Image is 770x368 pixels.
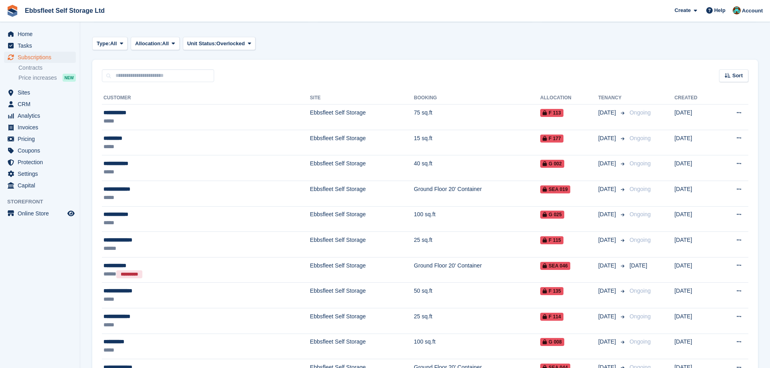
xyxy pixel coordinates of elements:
td: 75 sq.ft [414,105,540,130]
td: [DATE] [675,181,717,206]
button: Unit Status: Overlocked [183,37,256,50]
span: Tasks [18,40,66,51]
span: G 002 [540,160,564,168]
td: 40 sq.ft [414,155,540,181]
a: menu [4,99,76,110]
td: [DATE] [675,257,717,283]
span: SEA 019 [540,185,570,193]
td: 25 sq.ft [414,232,540,257]
span: [DATE] [598,236,618,244]
td: 15 sq.ft [414,130,540,155]
td: Ebbsfleet Self Storage [310,283,414,308]
td: [DATE] [675,155,717,181]
th: Booking [414,92,540,105]
span: Ongoing [630,211,651,217]
span: G 025 [540,211,564,219]
td: [DATE] [675,105,717,130]
td: Ebbsfleet Self Storage [310,232,414,257]
a: Contracts [18,64,76,72]
td: Ebbsfleet Self Storage [310,105,414,130]
td: Ebbsfleet Self Storage [310,308,414,334]
td: [DATE] [675,232,717,257]
span: Price increases [18,74,57,82]
span: [DATE] [630,262,647,269]
button: Type: All [92,37,128,50]
th: Allocation [540,92,598,105]
span: Analytics [18,110,66,121]
span: All [110,40,117,48]
span: Coupons [18,145,66,156]
span: Capital [18,180,66,191]
span: Ongoing [630,237,651,243]
td: 100 sq.ft [414,206,540,232]
span: Ongoing [630,186,651,192]
button: Allocation: All [131,37,180,50]
a: menu [4,110,76,121]
span: Home [18,28,66,40]
a: menu [4,145,76,156]
span: Overlocked [217,40,245,48]
span: F 177 [540,135,563,143]
a: Price increases NEW [18,73,76,82]
span: Invoices [18,122,66,133]
span: [DATE] [598,338,618,346]
span: [DATE] [598,312,618,321]
td: Ground Floor 20' Container [414,257,540,283]
span: Subscriptions [18,52,66,63]
span: Ongoing [630,160,651,167]
a: menu [4,28,76,40]
span: F 115 [540,236,563,244]
img: stora-icon-8386f47178a22dfd0bd8f6a31ec36ba5ce8667c1dd55bd0f319d3a0aa187defe.svg [6,5,18,17]
span: Storefront [7,198,80,206]
td: [DATE] [675,334,717,359]
a: menu [4,157,76,168]
span: F 113 [540,109,563,117]
span: Pricing [18,133,66,145]
a: menu [4,52,76,63]
span: Ongoing [630,338,651,345]
span: G 008 [540,338,564,346]
a: menu [4,40,76,51]
span: Sites [18,87,66,98]
span: Ongoing [630,313,651,320]
a: menu [4,122,76,133]
td: Ebbsfleet Self Storage [310,257,414,283]
span: [DATE] [598,287,618,295]
span: [DATE] [598,134,618,143]
span: Sort [732,72,743,80]
span: [DATE] [598,159,618,168]
span: Protection [18,157,66,168]
a: menu [4,180,76,191]
td: Ground Floor 20' Container [414,181,540,206]
span: All [162,40,169,48]
span: SEA 046 [540,262,570,270]
span: CRM [18,99,66,110]
a: menu [4,208,76,219]
span: Type: [97,40,110,48]
span: [DATE] [598,109,618,117]
a: menu [4,168,76,179]
td: [DATE] [675,308,717,334]
td: Ebbsfleet Self Storage [310,181,414,206]
a: Preview store [66,209,76,218]
td: [DATE] [675,283,717,308]
td: [DATE] [675,206,717,232]
span: Create [675,6,691,14]
span: [DATE] [598,185,618,193]
span: [DATE] [598,261,618,270]
td: 25 sq.ft [414,308,540,334]
span: [DATE] [598,210,618,219]
span: F 135 [540,287,563,295]
td: [DATE] [675,130,717,155]
img: George Spring [733,6,741,14]
a: menu [4,133,76,145]
td: 50 sq.ft [414,283,540,308]
span: Help [714,6,725,14]
td: Ebbsfleet Self Storage [310,155,414,181]
span: Unit Status: [187,40,217,48]
span: Ongoing [630,135,651,141]
span: Allocation: [135,40,162,48]
span: F 114 [540,313,563,321]
td: Ebbsfleet Self Storage [310,130,414,155]
span: Settings [18,168,66,179]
